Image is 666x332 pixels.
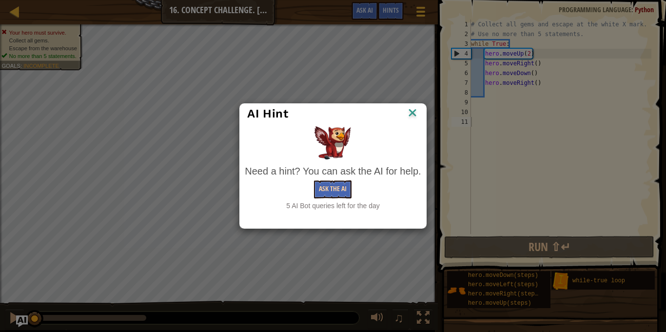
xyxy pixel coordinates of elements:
div: Need a hint? You can ask the AI for help. [245,164,421,178]
div: 5 AI Bot queries left for the day [245,201,421,211]
img: IconClose.svg [406,106,419,121]
span: AI Hint [247,107,288,120]
button: Ask the AI [314,180,352,198]
img: AI Hint Animal [314,126,351,159]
